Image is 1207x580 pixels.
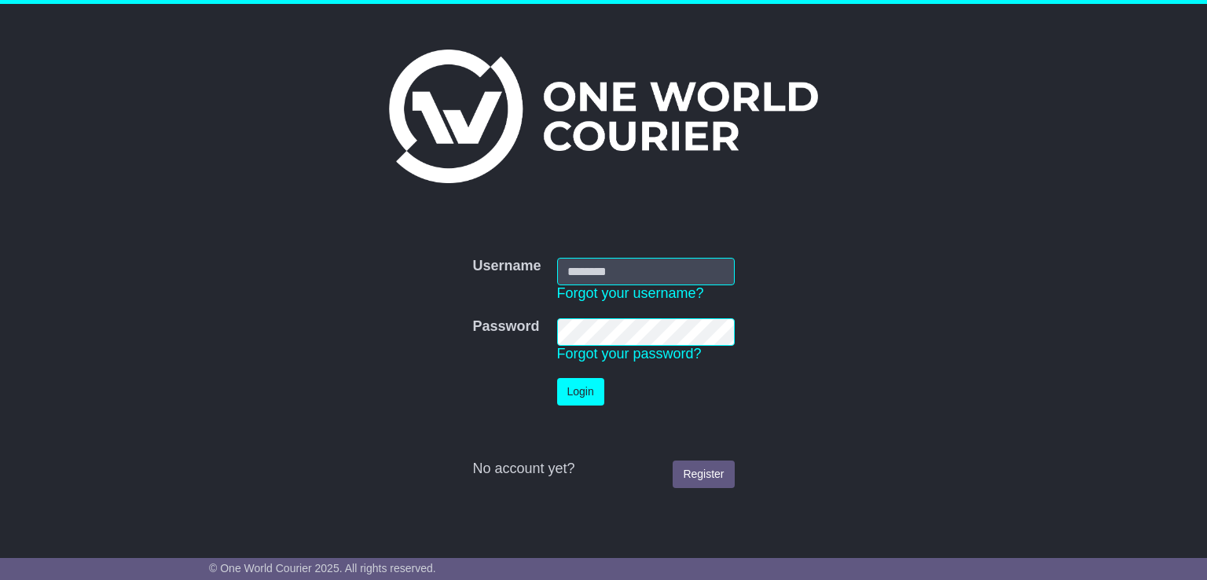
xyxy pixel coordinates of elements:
[557,285,704,301] a: Forgot your username?
[472,258,541,275] label: Username
[389,50,818,183] img: One World
[209,562,436,574] span: © One World Courier 2025. All rights reserved.
[673,461,734,488] a: Register
[472,318,539,336] label: Password
[557,346,702,362] a: Forgot your password?
[472,461,734,478] div: No account yet?
[557,378,604,406] button: Login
